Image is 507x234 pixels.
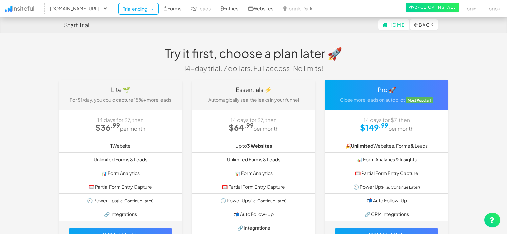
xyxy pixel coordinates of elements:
a: Home [378,19,409,30]
span: 14 days for $7, then [231,117,277,123]
strong: $149 [360,122,388,132]
img: icon.png [5,6,12,12]
b: 3 Websites [247,143,272,149]
li: Up to [192,139,315,153]
h4: Start Trial [64,22,89,28]
span: 14 days for $7, then [97,117,144,123]
li: 🕥 Power Ups [192,193,315,207]
p: 14-day trial. 7 dollars. Full access. No limits! [125,63,382,73]
a: Trial ending! → [118,3,159,15]
li: Unlimited Forms & Leads [59,152,182,166]
small: per month [254,125,279,132]
li: 🥅 Partial Form Entry Capture [192,180,315,194]
span: Close more leads on autopilot [340,97,405,103]
h1: Try it first, choose a plan later 🚀 [125,47,382,60]
small: (i.e. Continue Later) [117,198,154,203]
span: Most Popular! [406,97,433,103]
li: 📬 Auto Follow-Up [325,193,448,207]
sup: .99 [244,121,254,129]
li: 📊 Form Analytics [59,166,182,180]
small: (i.e. Continue Later) [383,185,420,190]
h4: Lite 🌱 [64,86,177,93]
li: Website [59,139,182,153]
sup: .99 [110,121,120,129]
button: Back [410,19,438,30]
strong: $64 [229,122,254,132]
li: 🕥 Power Ups [59,193,182,207]
li: Unlimited Forms & Leads [192,152,315,166]
li: 🎉 Websites, Forms & Leads [325,139,448,153]
li: 🥅 Partial Form Entry Capture [59,180,182,194]
h4: Essentials ⚡ [197,86,310,93]
small: per month [388,125,414,132]
b: 1 [110,143,112,149]
li: 🔗 CRM Integrations [325,207,448,221]
li: 🔗 Integrations [59,207,182,221]
small: per month [120,125,145,132]
li: 🥅 Partial Form Entry Capture [325,166,448,180]
sup: .99 [379,121,388,129]
a: 2-Click Install [406,3,459,12]
li: 📊 Form Analytics [192,166,315,180]
li: 🕥 Power Ups [325,180,448,194]
span: 14 days for $7, then [364,117,410,123]
li: 📬 Auto Follow-Up [192,207,315,221]
strong: Unlimited [351,143,373,149]
p: Automagically seal the leaks in your funnel [197,96,310,103]
li: 📊 Form Analytics & Insights [325,152,448,166]
p: For $1/day, you could capture 15%+ more leads [64,96,177,103]
small: (i.e. Continue Later) [250,198,287,203]
h4: Pro 🚀 [330,86,443,93]
strong: $36 [95,122,120,132]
